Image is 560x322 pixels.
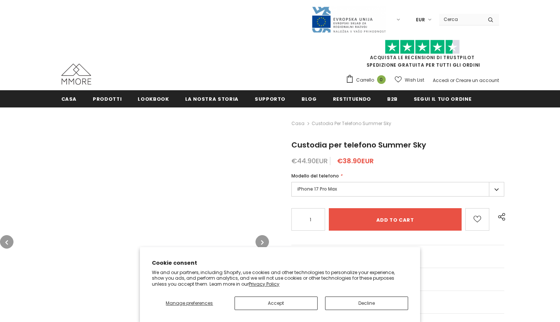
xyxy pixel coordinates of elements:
a: Domande generiche [291,245,505,268]
input: Search Site [439,14,482,25]
span: or [450,77,455,83]
span: Restituendo [333,95,371,103]
span: Custodia per telefono Summer Sky [291,140,426,150]
span: Prodotti [93,95,122,103]
label: iPhone 17 Pro Max [291,182,505,197]
span: Segui il tuo ordine [414,95,471,103]
span: €38.90EUR [337,156,374,165]
span: €44.90EUR [291,156,328,165]
a: Creare un account [456,77,499,83]
a: Segui il tuo ordine [414,90,471,107]
img: Fidati di Pilot Stars [385,40,460,54]
a: Privacy Policy [249,281,279,287]
span: Custodia per telefono Summer Sky [312,119,391,128]
a: Prodotti [93,90,122,107]
span: Casa [61,95,77,103]
span: EUR [416,16,425,24]
a: B2B [387,90,398,107]
a: Carrello 0 [346,75,389,86]
span: Wish List [405,76,424,84]
a: Casa [61,90,77,107]
a: Wish List [395,73,424,86]
input: Add to cart [329,208,462,231]
a: Lookbook [138,90,169,107]
a: Restituendo [333,90,371,107]
span: Carrello [356,76,374,84]
a: Accedi [433,77,449,83]
span: Modello del telefono [291,173,339,179]
span: supporto [255,95,285,103]
img: Casi MMORE [61,64,91,85]
a: supporto [255,90,285,107]
a: Casa [291,119,305,128]
a: Javni Razpis [311,16,386,22]
a: Blog [302,90,317,107]
span: SPEDIZIONE GRATUITA PER TUTTI GLI ORDINI [346,43,499,68]
button: Accept [235,297,318,310]
a: La nostra storia [185,90,239,107]
p: We and our partners, including Shopify, use cookies and other technologies to personalize your ex... [152,270,408,287]
button: Manage preferences [152,297,227,310]
img: Javni Razpis [311,6,386,33]
span: Manage preferences [166,300,213,306]
span: Lookbook [138,95,169,103]
a: Acquista le recensioni di TrustPilot [370,54,475,61]
h2: Cookie consent [152,259,408,267]
button: Decline [325,297,408,310]
span: B2B [387,95,398,103]
span: La nostra storia [185,95,239,103]
span: 0 [377,75,386,84]
span: Blog [302,95,317,103]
